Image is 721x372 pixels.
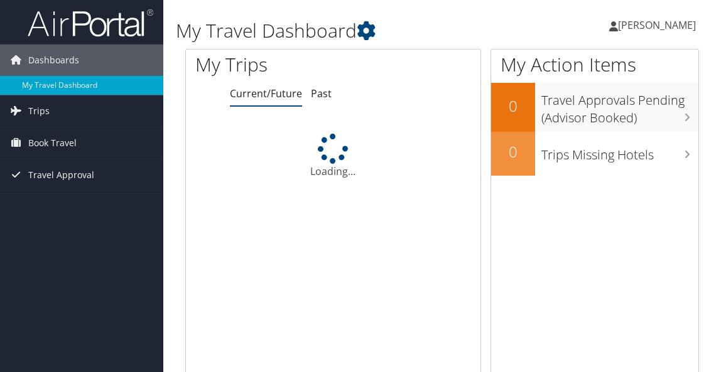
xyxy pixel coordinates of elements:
span: Travel Approval [28,159,94,191]
img: airportal-logo.png [28,8,153,38]
a: [PERSON_NAME] [609,6,708,44]
a: Current/Future [230,87,302,100]
div: Loading... [186,134,480,179]
a: 0Travel Approvals Pending (Advisor Booked) [491,83,698,131]
h3: Travel Approvals Pending (Advisor Booked) [541,85,698,127]
h1: My Trips [195,51,349,78]
h2: 0 [491,95,535,117]
span: Trips [28,95,50,127]
span: Dashboards [28,45,79,76]
span: [PERSON_NAME] [618,18,696,32]
a: 0Trips Missing Hotels [491,132,698,176]
h2: 0 [491,141,535,162]
a: Past [311,87,332,100]
h1: My Travel Dashboard [176,18,531,44]
span: Book Travel [28,127,77,159]
h3: Trips Missing Hotels [541,140,698,164]
h1: My Action Items [491,51,698,78]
